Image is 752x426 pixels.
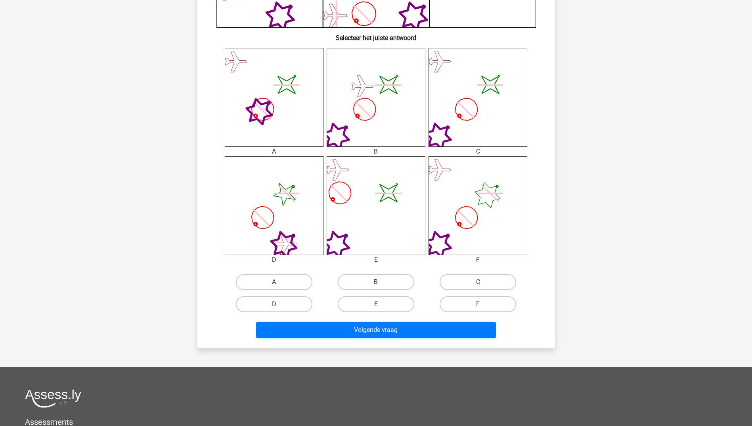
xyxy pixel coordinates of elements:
div: B [321,147,431,156]
label: F [440,296,516,312]
h6: Selecteer het juiste antwoord [210,28,542,42]
label: B [338,274,414,290]
img: Assessly logo [25,389,81,408]
button: Volgende vraag [256,322,496,338]
label: C [440,274,516,290]
div: E [321,255,431,265]
label: D [236,296,312,312]
label: A [236,274,312,290]
div: A [219,147,329,156]
div: D [219,255,329,265]
label: E [338,296,414,312]
div: F [423,255,533,265]
div: C [423,147,533,156]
